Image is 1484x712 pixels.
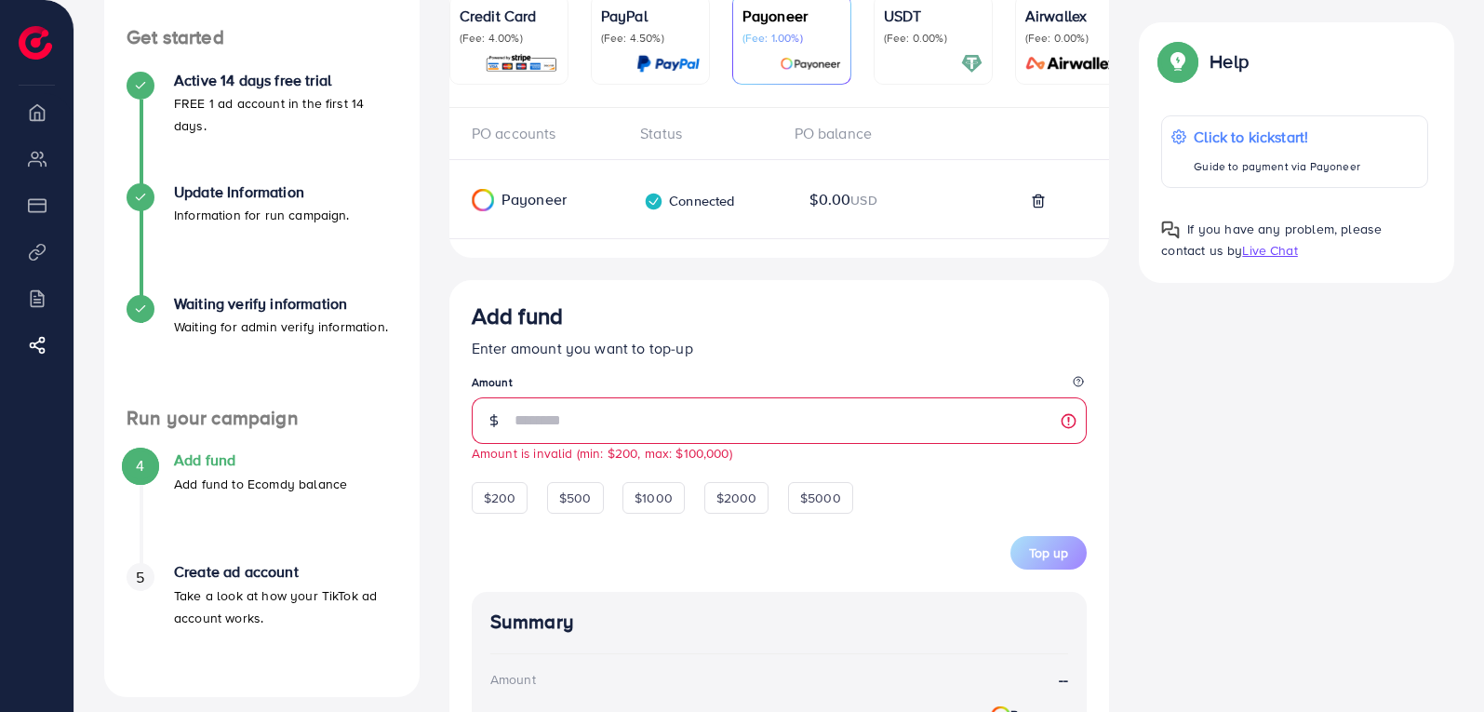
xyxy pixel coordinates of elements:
p: USDT [884,5,983,27]
img: card [961,53,983,74]
h4: Update Information [174,183,350,201]
span: $5000 [800,489,841,507]
img: card [485,53,558,74]
p: Guide to payment via Payoneer [1194,155,1360,178]
p: Take a look at how your TikTok ad account works. [174,584,397,629]
img: card [1020,53,1124,74]
span: Top up [1029,544,1068,562]
p: Add fund to Ecomdy balance [174,473,347,495]
div: Amount [490,670,536,689]
span: $500 [559,489,592,507]
p: Enter amount you want to top-up [472,337,1088,359]
img: logo [19,26,52,60]
img: verified [644,192,663,211]
h3: Add fund [472,302,563,329]
div: Status [625,123,779,144]
p: (Fee: 4.50%) [601,31,700,46]
p: (Fee: 0.00%) [1025,31,1124,46]
span: $2000 [716,489,757,507]
p: (Fee: 4.00%) [460,31,558,46]
li: Add fund [104,451,420,563]
span: 5 [136,567,144,588]
legend: Amount [472,374,1088,397]
li: Update Information [104,183,420,295]
p: (Fee: 0.00%) [884,31,983,46]
li: Create ad account [104,563,420,675]
img: Payoneer [472,189,494,211]
img: card [636,53,700,74]
p: Airwallex [1025,5,1124,27]
button: Top up [1010,536,1087,570]
span: 4 [136,455,144,477]
small: Amount is invalid (min: $200, max: $100,000) [472,444,732,462]
span: $1000 [635,489,673,507]
p: (Fee: 1.00%) [742,31,841,46]
div: Connected [644,192,734,211]
p: Information for run campaign. [174,204,350,226]
span: Live Chat [1242,241,1297,260]
p: Waiting for admin verify information. [174,316,388,338]
img: Popup guide [1161,221,1180,239]
span: $0.00 [809,189,877,210]
span: If you have any problem, please contact us by [1161,220,1382,260]
p: Credit Card [460,5,558,27]
p: Help [1210,50,1249,73]
h4: Create ad account [174,563,397,581]
h4: Add fund [174,451,347,469]
div: PO accounts [472,123,625,144]
h4: Get started [104,26,420,49]
p: PayPal [601,5,700,27]
h4: Run your campaign [104,407,420,430]
span: USD [850,191,876,209]
div: Payoneer [449,189,592,211]
h4: Waiting verify information [174,295,388,313]
p: FREE 1 ad account in the first 14 days. [174,92,397,137]
h4: Active 14 days free trial [174,72,397,89]
img: Popup guide [1161,45,1195,78]
li: Waiting verify information [104,295,420,407]
span: $200 [484,489,516,507]
p: Payoneer [742,5,841,27]
strong: -- [1059,669,1068,691]
div: PO balance [780,123,933,144]
p: Click to kickstart! [1194,126,1360,148]
li: Active 14 days free trial [104,72,420,183]
iframe: Chat [1405,628,1470,698]
img: card [780,53,841,74]
h4: Summary [490,611,1069,634]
